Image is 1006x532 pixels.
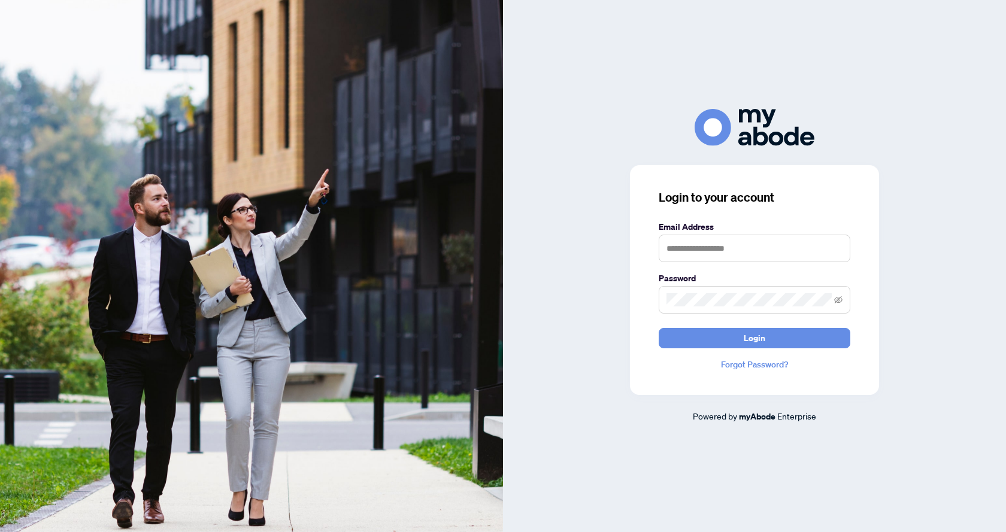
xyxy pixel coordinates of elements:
[739,410,775,423] a: myAbode
[695,109,814,145] img: ma-logo
[744,329,765,348] span: Login
[777,411,816,421] span: Enterprise
[659,358,850,371] a: Forgot Password?
[659,189,850,206] h3: Login to your account
[659,272,850,285] label: Password
[834,296,843,304] span: eye-invisible
[693,411,737,421] span: Powered by
[659,220,850,233] label: Email Address
[659,328,850,348] button: Login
